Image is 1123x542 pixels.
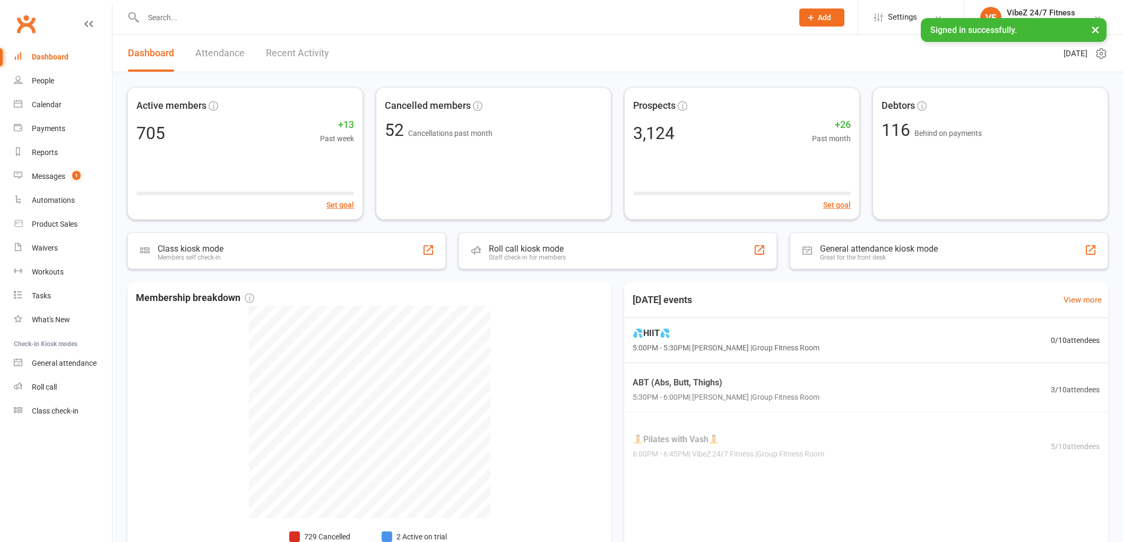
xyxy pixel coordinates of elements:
span: Add [818,13,831,22]
a: Automations [14,188,112,212]
span: 1 [72,171,81,180]
div: VibeZ 24/7 Fitness [1007,8,1075,18]
a: Class kiosk mode [14,399,112,423]
span: +26 [812,117,851,133]
span: +13 [320,117,354,133]
div: Tasks [32,291,51,300]
div: VF [980,7,1001,28]
input: Search... [140,10,785,25]
a: Roll call [14,375,112,399]
a: Payments [14,117,112,141]
a: Attendance [195,35,245,72]
div: 705 [136,125,165,142]
span: 116 [882,120,914,140]
span: Past month [812,133,851,144]
div: Members self check-in [158,254,223,261]
span: 52 [385,120,408,140]
div: Roll call [32,383,57,391]
a: Waivers [14,236,112,260]
span: 6:00PM - 6:45PM | VibeZ 24/7 Fitness | Group Fitness Room [633,449,824,460]
a: What's New [14,308,112,332]
div: Staff check-in for members [489,254,566,261]
span: Cancelled members [385,98,471,114]
div: Workouts [32,268,64,276]
a: Tasks [14,284,112,308]
div: People [32,76,54,85]
button: × [1086,18,1105,41]
span: 5:00PM - 5:30PM | [PERSON_NAME] | Group Fitness Room [633,342,819,354]
span: ABT (Abs, Butt, Thighs) [633,375,819,389]
div: What's New [32,315,70,324]
span: Prospects [633,98,676,114]
div: Payments [32,124,65,133]
a: Workouts [14,260,112,284]
div: Class check-in [32,407,79,415]
div: Calendar [32,100,62,109]
a: General attendance kiosk mode [14,351,112,375]
span: Signed in successfully. [930,25,1017,35]
div: General attendance kiosk mode [820,244,938,254]
div: 3,124 [633,125,675,142]
button: Set goal [326,199,354,211]
div: Great for the front desk [820,254,938,261]
span: Past week [320,133,354,144]
div: Dashboard [32,53,68,61]
span: Settings [888,5,917,29]
div: Class kiosk mode [158,244,223,254]
div: VibeZ 24/7 Fitness [1007,18,1075,27]
span: Membership breakdown [136,290,254,306]
a: Dashboard [128,35,174,72]
button: Add [799,8,844,27]
div: Reports [32,148,58,157]
a: Product Sales [14,212,112,236]
span: 3 / 10 attendees [1051,383,1100,395]
a: Clubworx [13,11,39,37]
span: 🧘Pilates with Vash🧘 [633,433,824,446]
span: 5 / 10 attendees [1051,441,1100,452]
span: [DATE] [1064,47,1087,60]
div: Messages [32,172,65,180]
a: Calendar [14,93,112,117]
div: Automations [32,196,75,204]
span: 5:30PM - 6:00PM | [PERSON_NAME] | Group Fitness Room [633,391,819,403]
div: General attendance [32,359,97,367]
span: Behind on payments [914,129,982,137]
button: Set goal [823,199,851,211]
span: Debtors [882,98,915,114]
h3: [DATE] events [624,290,701,309]
span: Cancellations past month [408,129,493,137]
a: People [14,69,112,93]
a: View more [1064,294,1102,306]
span: 💦HIIT💦 [633,326,819,340]
a: Recent Activity [266,35,329,72]
div: Product Sales [32,220,77,228]
div: Roll call kiosk mode [489,244,566,254]
span: Active members [136,98,206,113]
a: Reports [14,141,112,165]
a: Dashboard [14,45,112,69]
div: Waivers [32,244,58,252]
a: Messages 1 [14,165,112,188]
span: 0 / 10 attendees [1051,334,1100,346]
